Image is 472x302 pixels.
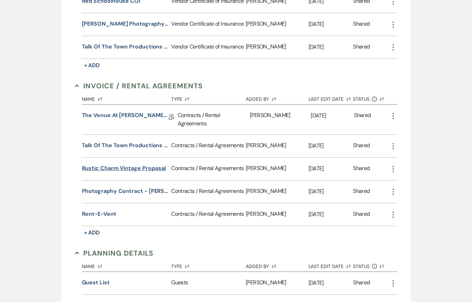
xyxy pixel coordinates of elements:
[171,258,246,272] button: Type
[353,187,370,196] div: Shared
[82,228,102,238] button: + Add
[82,61,102,70] button: + Add
[246,258,308,272] button: Added By
[353,164,370,174] div: Shared
[246,203,308,226] div: [PERSON_NAME]
[353,258,389,272] button: Status
[353,210,370,219] div: Shared
[353,91,389,104] button: Status
[353,278,370,288] div: Shared
[82,111,169,122] a: The Venue at [PERSON_NAME] Wedding Contract ([DATE] [PERSON_NAME][GEOGRAPHIC_DATA])
[309,187,353,196] p: [DATE]
[178,105,250,134] div: Contracts / Rental Agreements
[75,248,154,258] button: Planning Details
[75,81,203,91] button: Invoice / Rental Agreements
[354,111,371,128] div: Shared
[82,187,169,195] button: Photography Contract - [PERSON_NAME]
[309,258,353,272] button: Last Edit Date
[84,229,100,236] span: + Add
[82,20,169,28] button: [PERSON_NAME] Photography COI
[246,158,308,180] div: [PERSON_NAME]
[246,36,308,59] div: [PERSON_NAME]
[353,43,370,52] div: Shared
[171,13,246,36] div: Vendor Certificate of Insurance
[171,36,246,59] div: Vendor Certificate of Insurance
[309,210,353,219] p: [DATE]
[82,278,110,287] button: Guest List
[353,264,370,269] span: Status
[246,180,308,203] div: [PERSON_NAME]
[82,91,171,104] button: Name
[246,13,308,36] div: [PERSON_NAME]
[246,91,308,104] button: Added By
[171,180,246,203] div: Contracts / Rental Agreements
[309,278,353,287] p: [DATE]
[84,62,100,69] span: + Add
[311,111,354,120] p: [DATE]
[82,43,169,51] button: Talk of the Town Productions COI
[171,135,246,157] div: Contracts / Rental Agreements
[171,158,246,180] div: Contracts / Rental Agreements
[82,258,171,272] button: Name
[171,203,246,226] div: Contracts / Rental Agreements
[309,43,353,52] p: [DATE]
[171,91,246,104] button: Type
[171,272,246,294] div: Guests
[82,210,116,218] button: Rent-E-Vent
[246,272,308,294] div: [PERSON_NAME]
[250,105,311,134] div: [PERSON_NAME]
[353,141,370,151] div: Shared
[309,91,353,104] button: Last Edit Date
[82,141,169,150] button: Talk of the Town Productions Contract
[309,164,353,173] p: [DATE]
[309,20,353,29] p: [DATE]
[353,97,370,101] span: Status
[353,20,370,29] div: Shared
[246,135,308,157] div: [PERSON_NAME]
[82,164,166,172] button: Rustic Charm Vintage Proposal
[309,141,353,150] p: [DATE]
